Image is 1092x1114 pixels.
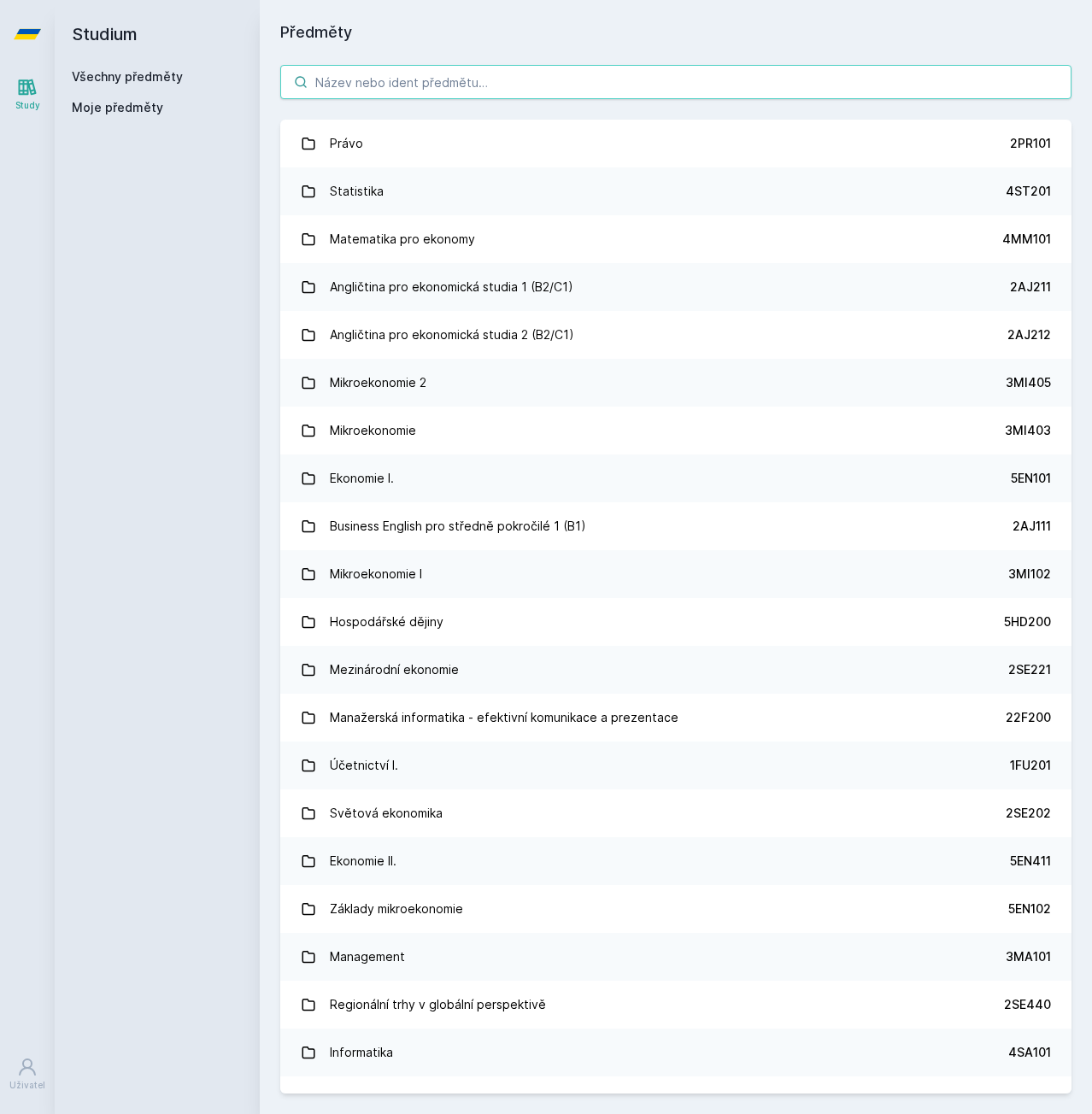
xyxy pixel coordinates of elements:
a: Manažerská informatika - efektivní komunikace a prezentace 22F200 [280,694,1071,742]
h1: Předměty [280,21,1071,44]
a: Právo 2PR101 [280,120,1071,167]
div: Management [330,940,405,974]
a: Regionální trhy v globální perspektivě 2SE440 [280,981,1071,1029]
div: 2SE202 [1006,805,1051,822]
a: Hospodářské dějiny 5HD200 [280,598,1071,646]
div: Světová ekonomika [330,796,443,830]
div: 3MI102 [1008,566,1051,583]
a: Všechny předměty [72,69,183,84]
div: Study [15,99,40,112]
a: Management 3MA101 [280,933,1071,981]
a: Angličtina pro ekonomická studia 1 (B2/C1) 2AJ211 [280,263,1071,311]
div: 2AJ211 [1010,278,1051,296]
div: Mikroekonomie 2 [330,366,426,400]
div: 5EN411 [1010,853,1051,870]
input: Název nebo ident předmětu… [280,65,1071,99]
a: Ekonomie II. 5EN411 [280,837,1071,885]
div: 3MI405 [1006,374,1051,391]
div: 1FU201 [1010,757,1051,774]
a: Světová ekonomika 2SE202 [280,789,1071,837]
div: Účetnictví I. [330,748,398,783]
div: Mikroekonomie [330,413,416,448]
a: Uživatel [3,1048,51,1100]
div: Ekonomie II. [330,844,396,878]
div: Angličtina pro ekonomická studia 2 (B2/C1) [330,318,574,352]
a: Angličtina pro ekonomická studia 2 (B2/C1) 2AJ212 [280,311,1071,359]
div: Matematika pro ekonomy [330,222,475,256]
div: 5EN102 [1008,900,1051,918]
a: Účetnictví I. 1FU201 [280,742,1071,789]
div: 3MI403 [1005,422,1051,439]
div: 5HD200 [1004,613,1051,630]
div: Angličtina pro ekonomická studia 1 (B2/C1) [330,270,573,304]
a: Informatika 4SA101 [280,1029,1071,1076]
div: 2SE440 [1004,996,1051,1013]
a: Statistika 4ST201 [280,167,1071,215]
div: 4MM101 [1002,231,1051,248]
div: Mezinárodní ekonomie [330,653,459,687]
div: Statistika [330,174,384,208]
div: 2AJ111 [1013,518,1051,535]
div: Business English pro středně pokročilé 1 (B1) [330,509,586,543]
div: Právo [330,126,363,161]
a: Mikroekonomie 3MI403 [280,407,1071,454]
div: 5EN101 [1011,470,1051,487]
span: Moje předměty [72,99,163,116]
div: 22F200 [1006,709,1051,726]
div: Regionální trhy v globální perspektivě [330,988,546,1022]
div: Hospodářské dějiny [330,605,443,639]
div: Uživatel [9,1079,45,1092]
a: Základy mikroekonomie 5EN102 [280,885,1071,933]
div: 2PR101 [1010,135,1051,152]
a: Mikroekonomie 2 3MI405 [280,359,1071,407]
div: Manažerská informatika - efektivní komunikace a prezentace [330,701,678,735]
div: Informatika [330,1035,393,1070]
a: Matematika pro ekonomy 4MM101 [280,215,1071,263]
div: 2SE221 [1008,661,1051,678]
a: Business English pro středně pokročilé 1 (B1) 2AJ111 [280,502,1071,550]
a: Mikroekonomie I 3MI102 [280,550,1071,598]
div: 4ST201 [1006,183,1051,200]
a: Ekonomie I. 5EN101 [280,454,1071,502]
div: Mikroekonomie I [330,557,422,591]
div: 2OP401 [1005,1092,1051,1109]
div: 3MA101 [1006,948,1051,965]
div: Základy mikroekonomie [330,892,463,926]
div: Ekonomie I. [330,461,394,495]
a: Mezinárodní ekonomie 2SE221 [280,646,1071,694]
div: 2AJ212 [1007,326,1051,343]
div: 4SA101 [1008,1044,1051,1061]
a: Study [3,68,51,120]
